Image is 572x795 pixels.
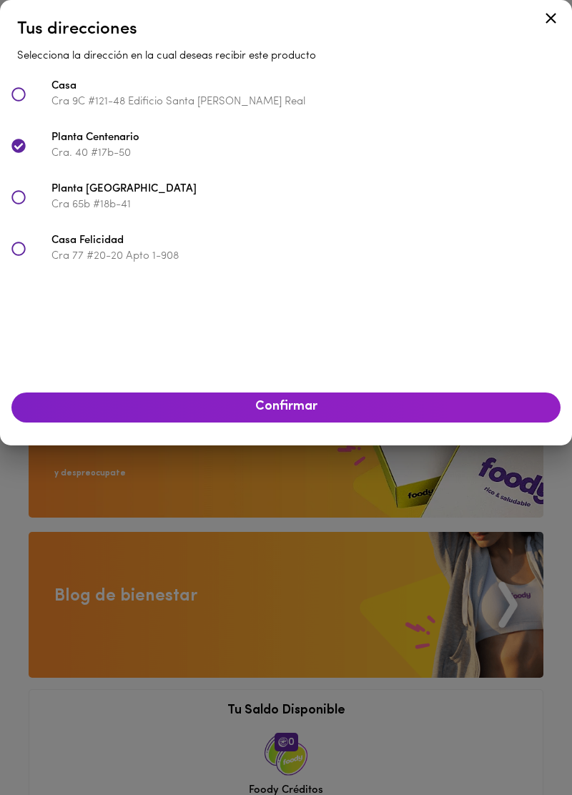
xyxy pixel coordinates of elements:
p: Cra. 40 #17b-50 [51,146,561,161]
button: Confirmar [11,392,561,423]
span: Casa [51,79,561,95]
iframe: Messagebird Livechat Widget [503,726,572,795]
div: Tus direcciones [17,17,555,41]
span: Confirmar [23,400,549,415]
p: Cra 77 #20-20 Apto 1-908 [51,249,561,264]
p: Cra 9C #121-48 Edificio Santa [PERSON_NAME] Real [51,94,561,109]
span: Casa Felicidad [51,233,561,250]
span: Planta [GEOGRAPHIC_DATA] [51,182,561,198]
span: Planta Centenario [51,130,561,147]
p: Cra 65b #18b-41 [51,197,561,212]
